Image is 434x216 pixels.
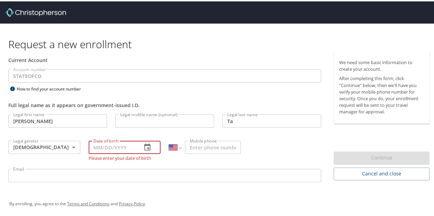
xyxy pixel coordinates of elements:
input: Enter phone number [185,139,241,153]
div: Current Account [8,55,321,62]
span: Cancel and close [339,168,424,177]
p: We need some basic information to create your account. [339,58,424,71]
div: By enrolling, you agree to the and . [9,194,430,211]
input: MM/DD/YYYY [89,139,136,153]
p: After completing this form, click "Continue" below, then we'll have you verify your mobile phone ... [339,74,424,114]
p: Please enter your date of birth [89,154,161,159]
div: How to find your account number [8,83,95,92]
a: Privacy Policy [119,199,145,205]
div: [DEMOGRAPHIC_DATA] [8,139,80,153]
button: Cancel and close [334,166,429,179]
a: Terms and Conditions [67,199,109,205]
div: Full legal name as it appears on government-issued I.D. [8,100,321,107]
img: cbt logo [6,7,66,15]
